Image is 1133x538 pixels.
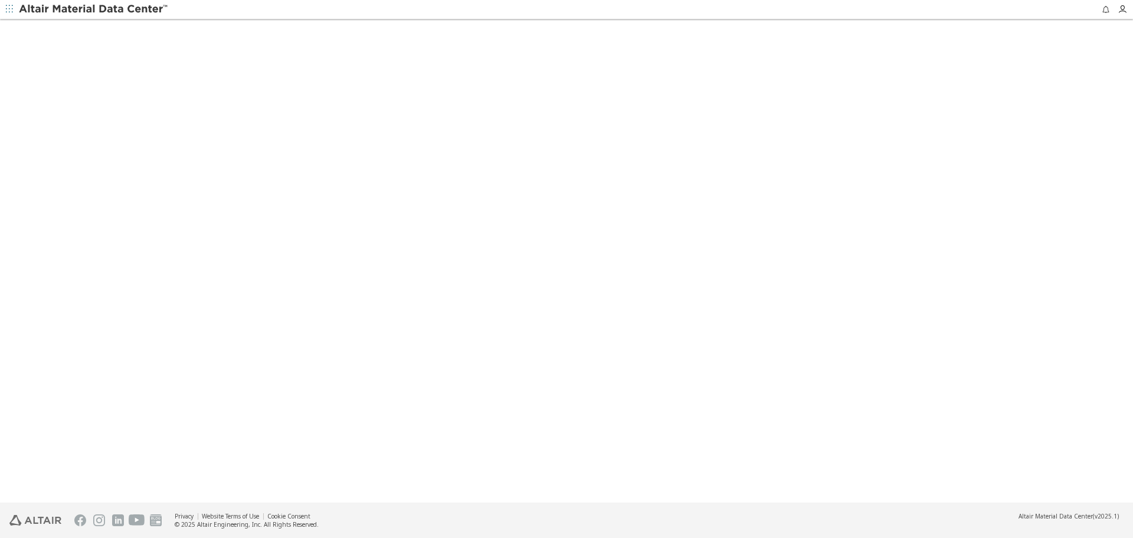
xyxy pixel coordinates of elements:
[175,512,194,520] a: Privacy
[19,4,169,15] img: Altair Material Data Center
[267,512,310,520] a: Cookie Consent
[1019,512,1119,520] div: (v2025.1)
[202,512,259,520] a: Website Terms of Use
[175,520,319,529] div: © 2025 Altair Engineering, Inc. All Rights Reserved.
[9,515,61,526] img: Altair Engineering
[1019,512,1093,520] span: Altair Material Data Center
